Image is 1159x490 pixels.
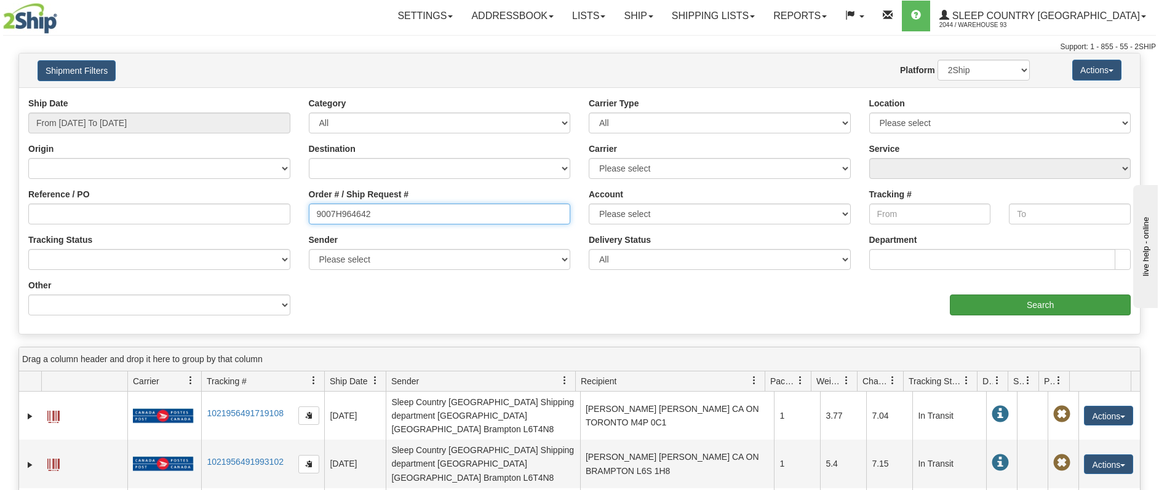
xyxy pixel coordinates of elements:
[180,370,201,391] a: Carrier filter column settings
[207,408,284,418] a: 1021956491719108
[580,440,775,488] td: [PERSON_NAME] [PERSON_NAME] CA ON BRAMPTON L6S 1H8
[386,392,580,440] td: Sleep Country [GEOGRAPHIC_DATA] Shipping department [GEOGRAPHIC_DATA] [GEOGRAPHIC_DATA] Brampton ...
[912,392,986,440] td: In Transit
[615,1,662,31] a: Ship
[774,440,820,488] td: 1
[1009,204,1131,224] input: To
[869,204,991,224] input: From
[133,456,193,472] img: 20 - Canada Post
[309,143,356,155] label: Destination
[3,42,1156,52] div: Support: 1 - 855 - 55 - 2SHIP
[820,440,866,488] td: 5.4
[1072,60,1121,81] button: Actions
[462,1,563,31] a: Addressbook
[982,375,993,387] span: Delivery Status
[790,370,811,391] a: Packages filter column settings
[909,375,962,387] span: Tracking Status
[365,370,386,391] a: Ship Date filter column settings
[589,234,651,246] label: Delivery Status
[47,405,60,425] a: Label
[949,10,1140,21] span: Sleep Country [GEOGRAPHIC_DATA]
[1053,406,1070,423] span: Pickup Not Assigned
[1084,406,1133,425] button: Actions
[589,188,623,200] label: Account
[580,392,775,440] td: [PERSON_NAME] [PERSON_NAME] CA ON TORONTO M4P 0C1
[869,97,905,109] label: Location
[386,440,580,488] td: Sleep Country [GEOGRAPHIC_DATA] Shipping department [GEOGRAPHIC_DATA] [GEOGRAPHIC_DATA] Brampton ...
[28,188,90,200] label: Reference / PO
[869,143,900,155] label: Service
[324,392,386,440] td: [DATE]
[956,370,977,391] a: Tracking Status filter column settings
[774,392,820,440] td: 1
[133,408,193,424] img: 20 - Canada Post
[816,375,842,387] span: Weight
[1013,375,1024,387] span: Shipment Issues
[47,453,60,473] a: Label
[554,370,575,391] a: Sender filter column settings
[24,459,36,471] a: Expand
[391,375,419,387] span: Sender
[1048,370,1069,391] a: Pickup Status filter column settings
[866,392,912,440] td: 7.04
[309,188,409,200] label: Order # / Ship Request #
[207,375,247,387] span: Tracking #
[866,440,912,488] td: 7.15
[28,143,54,155] label: Origin
[388,1,462,31] a: Settings
[28,234,92,246] label: Tracking Status
[939,19,1032,31] span: 2044 / Warehouse 93
[589,143,617,155] label: Carrier
[992,454,1009,472] span: In Transit
[1053,454,1070,472] span: Pickup Not Assigned
[38,60,116,81] button: Shipment Filters
[882,370,903,391] a: Charge filter column settings
[330,375,367,387] span: Ship Date
[303,370,324,391] a: Tracking # filter column settings
[900,64,935,76] label: Platform
[298,455,319,473] button: Copy to clipboard
[1084,454,1133,474] button: Actions
[589,97,639,109] label: Carrier Type
[869,234,917,246] label: Department
[862,375,888,387] span: Charge
[836,370,857,391] a: Weight filter column settings
[869,188,912,200] label: Tracking #
[663,1,764,31] a: Shipping lists
[563,1,615,31] a: Lists
[309,234,338,246] label: Sender
[992,406,1009,423] span: In Transit
[764,1,836,31] a: Reports
[309,97,346,109] label: Category
[744,370,765,391] a: Recipient filter column settings
[324,440,386,488] td: [DATE]
[28,97,68,109] label: Ship Date
[950,294,1131,315] input: Search
[24,410,36,422] a: Expand
[28,279,51,291] label: Other
[9,10,114,20] div: live help - online
[19,347,1140,371] div: grid grouping header
[298,406,319,425] button: Copy to clipboard
[820,392,866,440] td: 3.77
[1018,370,1038,391] a: Shipment Issues filter column settings
[207,457,284,467] a: 1021956491993102
[770,375,796,387] span: Packages
[930,1,1155,31] a: Sleep Country [GEOGRAPHIC_DATA] 2044 / Warehouse 93
[987,370,1008,391] a: Delivery Status filter column settings
[1131,182,1158,307] iframe: chat widget
[3,3,57,34] img: logo2044.jpg
[133,375,159,387] span: Carrier
[581,375,616,387] span: Recipient
[1044,375,1054,387] span: Pickup Status
[912,440,986,488] td: In Transit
